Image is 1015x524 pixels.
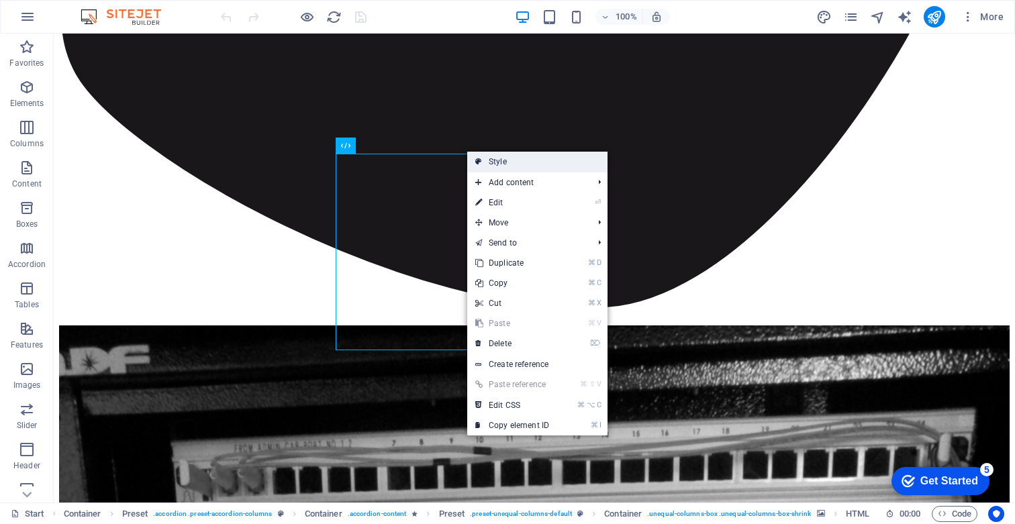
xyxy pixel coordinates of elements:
span: . unequal-columns-box .unequal-columns-box-shrink [647,506,811,522]
a: Send to [467,233,587,253]
span: . accordion .preset-accordion-columns [153,506,272,522]
a: ⌦Delete [467,333,557,354]
i: AI Writer [897,9,912,25]
i: ⌘ [580,380,587,388]
div: 5 [96,3,109,16]
i: This element is a customizable preset [278,510,284,517]
a: ⌘DDuplicate [467,253,557,273]
button: navigator [870,9,886,25]
p: Boxes [16,219,38,229]
i: ⌘ [588,299,595,307]
i: ⌘ [588,258,595,267]
i: V [597,319,601,327]
span: Code [938,506,971,522]
span: Click to select. Double-click to edit [64,506,101,522]
a: ⌘⌥CEdit CSS [467,395,557,415]
i: ⌘ [591,421,598,429]
a: ⌘⇧VPaste reference [467,374,557,395]
span: Click to select. Double-click to edit [122,506,148,522]
a: ⌘XCut [467,293,557,313]
i: C [597,278,601,287]
p: Elements [10,98,44,109]
nav: breadcrumb [64,506,905,522]
button: text_generator [897,9,913,25]
i: Pages (Ctrl+Alt+S) [843,9,859,25]
button: design [816,9,832,25]
span: Click to select. Double-click to edit [846,506,869,522]
p: Header [13,460,40,471]
button: reload [326,9,342,25]
i: ⌘ [588,319,595,327]
p: Content [12,178,42,189]
i: V [597,380,601,388]
h6: Session time [885,506,921,522]
i: This element is a customizable preset [577,510,583,517]
i: ⏎ [595,198,601,207]
a: Create reference [467,354,608,374]
a: ⌘ICopy element ID [467,415,557,435]
span: Click to select. Double-click to edit [439,506,465,522]
a: ⏎Edit [467,193,557,213]
button: 100% [595,9,643,25]
p: Accordion [8,259,46,270]
i: D [597,258,601,267]
p: Tables [15,299,39,310]
i: C [597,401,601,409]
span: Click to select. Double-click to edit [604,506,642,522]
button: publish [924,6,945,28]
span: Click to select. Double-click to edit [305,506,342,522]
i: ⌦ [590,339,601,348]
p: Slider [17,420,38,431]
img: Editor Logo [77,9,178,25]
i: ⌘ [588,278,595,287]
span: . preset-unequal-columns-default [470,506,572,522]
div: Get Started 5 items remaining, 0% complete [7,7,105,35]
a: ⌘CCopy [467,273,557,293]
button: Usercentrics [988,506,1004,522]
span: . accordion-content [348,506,407,522]
i: ⌘ [577,401,585,409]
button: pages [843,9,859,25]
button: Click here to leave preview mode and continue editing [299,9,315,25]
p: Favorites [9,58,44,68]
p: Features [11,339,43,350]
a: Style [467,152,608,172]
i: Publish [926,9,942,25]
h6: 100% [616,9,637,25]
i: ⌥ [587,401,595,409]
i: ⇧ [589,380,595,388]
span: Move [467,213,587,233]
p: Columns [10,138,44,149]
a: Click to cancel selection. Double-click to open Pages [11,506,44,522]
i: This element contains a background [817,510,825,517]
i: X [597,299,601,307]
i: On resize automatically adjust zoom level to fit chosen device. [650,11,663,23]
button: Code [932,506,977,522]
i: Navigator [870,9,885,25]
p: Images [13,380,41,390]
a: ⌘VPaste [467,313,557,333]
i: I [599,421,601,429]
i: Design (Ctrl+Alt+Y) [816,9,832,25]
span: : [909,509,911,519]
span: Add content [467,172,587,193]
span: More [961,10,1004,23]
i: Reload page [326,9,342,25]
i: Element contains an animation [412,510,418,517]
button: More [956,6,1009,28]
span: 00 00 [900,506,920,522]
div: Get Started [36,15,94,27]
